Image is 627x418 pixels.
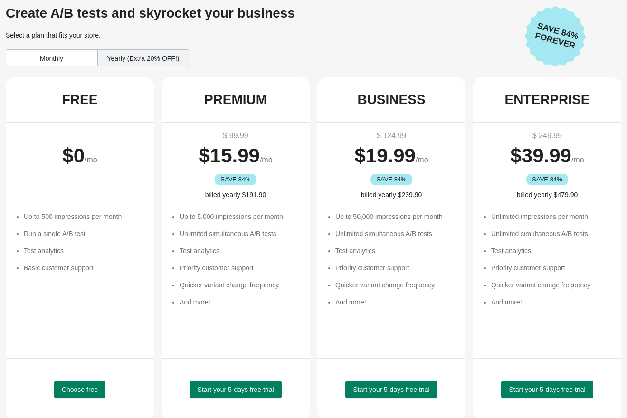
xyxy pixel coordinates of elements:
div: billed yearly $191.90 [171,190,300,199]
span: /mo [571,156,584,164]
div: billed yearly $239.90 [327,190,456,199]
li: Priority customer support [335,263,456,273]
button: Start your 5-days free trial [190,381,281,398]
li: Test analytics [335,246,456,256]
div: SAVE 84% [215,174,257,185]
li: Test analytics [491,246,612,256]
li: Up to 500 impressions per month [24,212,144,221]
li: Unlimited simultaneous A/B tests [335,229,456,238]
span: /mo [85,156,97,164]
span: $ 0 [62,144,85,167]
div: ENTERPRISE [505,92,590,107]
span: $ 39.99 [510,144,571,167]
li: Unlimited simultaneous A/B tests [180,229,300,238]
button: Start your 5-days free trial [345,381,437,398]
div: Monthly [6,49,97,66]
span: Save 84% Forever [528,19,586,53]
li: And more! [491,297,612,307]
li: And more! [335,297,456,307]
li: Basic customer support [24,263,144,273]
img: Save 84% Forever [525,6,586,67]
div: $ 99.99 [171,130,300,142]
div: SAVE 84% [526,174,569,185]
span: $ 15.99 [199,144,259,167]
span: Start your 5-days free trial [509,386,585,393]
li: Quicker variant change frequency [180,280,300,290]
div: Yearly (Extra 20% OFF!) [97,49,189,66]
button: Start your 5-days free trial [501,381,593,398]
div: SAVE 84% [370,174,413,185]
span: Start your 5-days free trial [197,386,274,393]
li: Up to 5,000 impressions per month [180,212,300,221]
div: Select a plan that fits your store. [6,30,517,40]
span: /mo [416,156,428,164]
button: Choose free [54,381,105,398]
span: Choose free [62,386,98,393]
li: Priority customer support [491,263,612,273]
div: $ 124.99 [327,130,456,142]
li: And more! [180,297,300,307]
span: /mo [260,156,273,164]
li: Test analytics [180,246,300,256]
li: Priority customer support [180,263,300,273]
li: Quicker variant change frequency [335,280,456,290]
div: Create A/B tests and skyrocket your business [6,6,517,21]
div: $ 249.99 [483,130,612,142]
div: billed yearly $479.90 [483,190,612,199]
li: Unlimited simultaneous A/B tests [491,229,612,238]
div: PREMIUM [204,92,267,107]
li: Test analytics [24,246,144,256]
li: Run a single A/B test [24,229,144,238]
li: Up to 50,000 impressions per month [335,212,456,221]
li: Quicker variant change frequency [491,280,612,290]
div: FREE [62,92,98,107]
span: Start your 5-days free trial [353,386,429,393]
span: $ 19.99 [354,144,415,167]
li: Unlimited impressions per month [491,212,612,221]
div: BUSINESS [357,92,425,107]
